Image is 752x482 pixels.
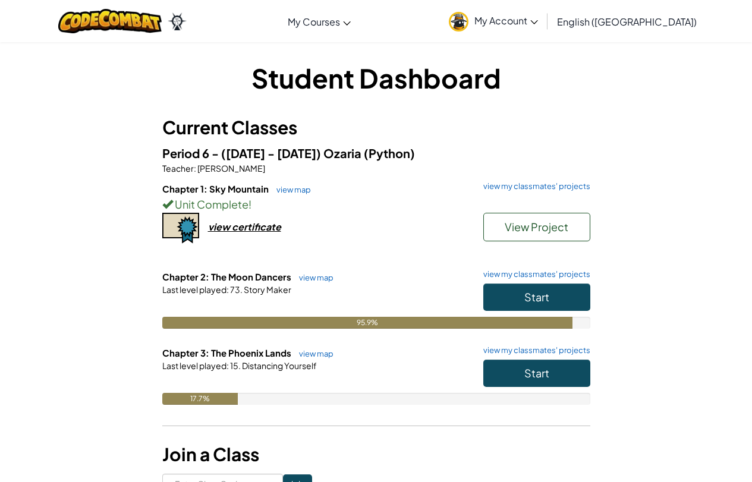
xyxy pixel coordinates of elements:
span: My Account [474,14,538,27]
span: Period 6 - ([DATE] - [DATE]) Ozaria [162,146,364,160]
button: Start [483,360,590,387]
a: view map [270,185,311,194]
span: Chapter 3: The Phoenix Lands [162,347,293,358]
span: Teacher [162,163,194,174]
span: ! [248,197,251,211]
span: Last level played [162,284,226,295]
div: view certificate [208,220,281,233]
span: Chapter 1: Sky Mountain [162,183,270,194]
a: view my classmates' projects [477,346,590,354]
span: : [226,284,229,295]
button: View Project [483,213,590,241]
img: avatar [449,12,468,31]
a: English ([GEOGRAPHIC_DATA]) [551,5,703,37]
img: Ozaria [168,12,187,30]
a: view map [293,273,333,282]
button: Start [483,283,590,311]
span: My Courses [288,15,340,28]
span: English ([GEOGRAPHIC_DATA]) [557,15,697,28]
span: 73. [229,284,243,295]
span: Story Maker [243,284,291,295]
a: view map [293,349,333,358]
div: 17.7% [162,393,238,405]
span: 15. [229,360,241,371]
a: My Courses [282,5,357,37]
a: My Account [443,2,544,40]
span: (Python) [364,146,415,160]
span: [PERSON_NAME] [196,163,265,174]
h3: Join a Class [162,441,590,468]
span: View Project [505,220,568,234]
img: CodeCombat logo [58,9,162,33]
a: view my classmates' projects [477,270,590,278]
a: view certificate [162,220,281,233]
span: Chapter 2: The Moon Dancers [162,271,293,282]
span: Start [524,366,549,380]
a: view my classmates' projects [477,182,590,190]
img: certificate-icon.png [162,213,199,244]
span: : [194,163,196,174]
span: Start [524,290,549,304]
span: Distancing Yourself [241,360,317,371]
h3: Current Classes [162,114,590,141]
div: 95.9% [162,317,572,329]
span: Last level played [162,360,226,371]
span: Unit Complete [173,197,248,211]
h1: Student Dashboard [162,59,590,96]
span: : [226,360,229,371]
